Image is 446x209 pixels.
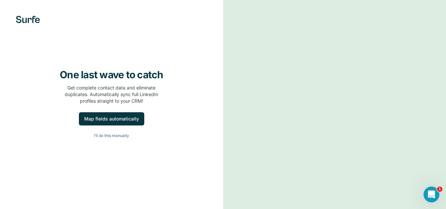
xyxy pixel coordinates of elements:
span: 1 [437,187,442,192]
p: Get complete contact data and eliminate duplicates. Automatically sync full LinkedIn profiles str... [65,85,158,104]
button: I’ll do this manually [13,131,210,141]
h4: One last wave to catch [60,69,163,81]
div: Map fields automatically [84,116,139,122]
button: Map fields automatically [79,112,144,125]
span: I’ll do this manually [94,133,129,139]
iframe: Intercom live chat [424,187,439,202]
img: Surfe's logo [16,16,40,23]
